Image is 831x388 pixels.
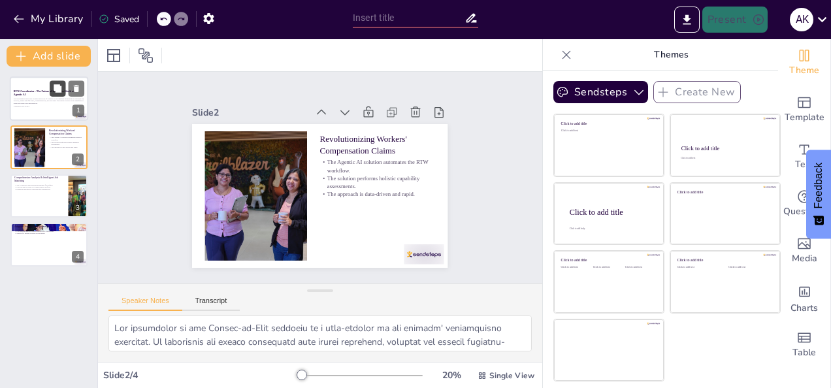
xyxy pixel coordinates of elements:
div: Saved [99,13,139,25]
button: Sendsteps [553,81,648,103]
div: 4 [72,251,84,263]
div: 2 [10,125,88,169]
div: Add a table [778,321,830,368]
p: Generated with [URL] [14,105,84,107]
div: Change the overall theme [778,39,830,86]
p: Comprehensive Analysis & Intelligent Job Matching [14,176,65,183]
div: 3 [10,174,88,218]
div: Click to add title [677,189,771,194]
p: This presentation explores the innovative use of Agentic AI to transform the Return-to-Work (RTW)... [14,97,84,105]
span: Table [792,346,816,360]
div: Add ready made slides [778,86,830,133]
button: My Library [10,8,89,29]
div: Add charts and graphs [778,274,830,321]
button: Duplicate Slide [50,80,65,96]
p: Cost-benefit analyses prevent unnecessary disruptions. [14,230,84,233]
span: Feedback [813,163,824,208]
p: Revolutionizing Workers' Compensation Claims [329,137,444,205]
span: Charts [790,301,818,315]
button: Export to PowerPoint [674,7,700,33]
div: 1 [10,76,88,121]
button: A K [790,7,813,33]
div: Click to add text [681,157,768,160]
div: Add images, graphics, shapes or video [778,227,830,274]
span: Template [785,110,824,125]
div: Add text boxes [778,133,830,180]
div: 3 [72,202,84,214]
span: Text [795,157,813,172]
p: The solution performs holistic capability assessments. [49,141,84,146]
p: The agent assesses follow-up reports for optimization. [14,228,84,231]
div: Click to add text [561,266,591,269]
input: Insert title [353,8,464,27]
span: Questions [783,204,826,219]
p: Themes [577,39,765,71]
p: Support for injured workers is prioritized. [14,233,84,235]
span: Media [792,251,817,266]
div: Click to add text [728,266,770,269]
div: 2 [72,154,84,165]
div: Click to add text [593,266,623,269]
strong: RTW Coordinator - The Future of Return-to-Work with Agentic AI [14,89,76,96]
button: Delete Slide [69,80,84,96]
button: Present [702,7,768,33]
div: 4 [10,223,88,266]
div: A K [790,8,813,31]
p: The Agentic AI solution automates the RTW workflow. [49,136,84,140]
span: Theme [789,63,819,78]
div: 20 % [436,369,467,381]
p: The solution performs holistic capability assessments. [315,174,427,236]
div: Click to add title [561,121,655,126]
div: Slide 2 [227,60,337,118]
div: Click to add text [625,266,655,269]
div: Click to add title [681,145,768,152]
p: The approach is data-driven and rapid. [312,189,420,243]
div: Layout [103,45,124,66]
p: Job matching is based on comprehensive profiles. [14,186,65,189]
div: Click to add text [677,266,719,269]
p: The approach is data-driven and rapid. [49,146,84,148]
span: Position [138,48,154,63]
p: Revolutionizing Workers' Compensation Claims [49,128,84,135]
div: Click to add body [570,227,652,230]
div: Click to add title [561,258,655,263]
div: Click to add title [677,258,771,263]
div: Get real-time input from your audience [778,180,830,227]
button: Feedback - Show survey [806,150,831,238]
p: Adaptive Journey Management [14,225,84,229]
div: Slide 2 / 4 [103,369,297,381]
button: Create New [653,81,741,103]
div: 1 [73,105,84,117]
button: Add slide [7,46,91,67]
div: Click to add text [561,129,655,133]
div: Click to add title [570,207,653,216]
span: Single View [489,370,534,381]
p: The Agentic AI solution automates the RTW workflow. [321,160,433,221]
p: The AI analyzes unstructured documents for profiles. [14,184,65,186]
textarea: Lor ipsumdolor si ame Consec-ad-Elit seddoeiu te i utla-etdolor ma ali enimadm' veniamquisno exer... [108,315,532,351]
button: Transcript [182,297,240,311]
p: Financial benefits are visualized for stakeholders. [14,188,65,191]
button: Speaker Notes [108,297,182,311]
